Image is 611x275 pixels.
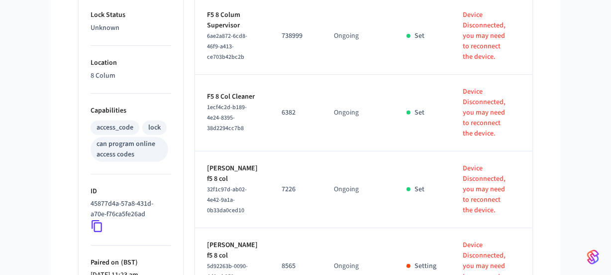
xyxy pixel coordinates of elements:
div: can program online access codes [97,139,162,160]
p: 45877d4a-57a8-431d-a70e-f76ca5fe26ad [91,199,167,220]
span: 1ecf4c2d-b189-4e24-8395-38d2294cc7b8 [207,103,247,133]
p: Set [414,31,424,41]
p: Device Disconnected, you may need to reconnect the device. [463,10,506,62]
p: Setting [414,261,436,272]
p: [PERSON_NAME] f5 8 col [207,240,258,261]
img: SeamLogoGradient.69752ec5.svg [587,249,599,265]
td: Ongoing [322,151,395,228]
p: Set [414,108,424,118]
p: Paired on [91,258,171,268]
p: 738999 [282,31,310,41]
span: 6ae2a872-6cd8-46f9-a413-ce703b42bc2b [207,32,247,61]
span: ( BST ) [119,258,138,268]
p: Location [91,58,171,68]
p: 8 Colum [91,71,171,81]
p: Lock Status [91,10,171,20]
p: Device Disconnected, you may need to reconnect the device. [463,163,506,216]
p: Set [414,184,424,195]
p: 6382 [282,108,310,118]
p: Unknown [91,23,171,33]
span: 32f1c97d-ab02-4e42-9a1a-0b33da0ced10 [207,185,247,215]
p: F5 8 Colum Supervisor [207,10,258,31]
p: Capabilities [91,106,171,116]
p: Device Disconnected, you may need to reconnect the device. [463,87,506,139]
p: 8565 [282,261,310,272]
p: 7226 [282,184,310,195]
div: lock [148,123,161,133]
div: access_code [97,123,133,133]
p: F5 8 Col Cleaner [207,92,258,102]
p: [PERSON_NAME] f5 8 col [207,163,258,184]
p: ID [91,186,171,197]
td: Ongoing [322,75,395,151]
